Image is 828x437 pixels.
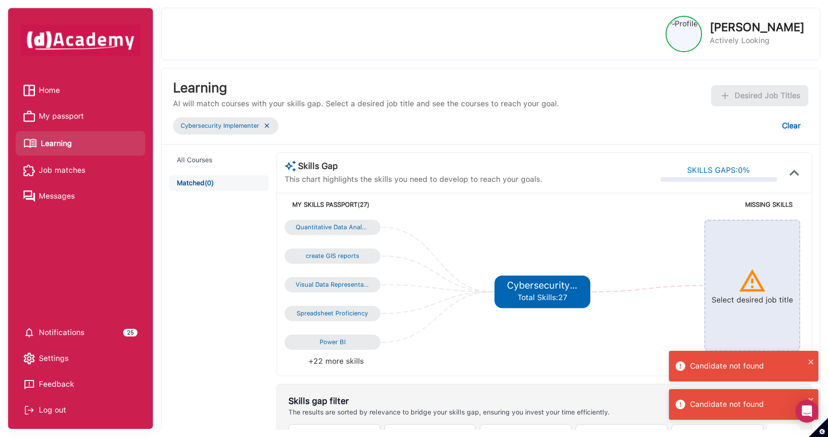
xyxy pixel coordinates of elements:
[39,109,84,123] span: My passport
[296,338,369,346] div: Power BI
[285,160,542,172] h3: Skills Gap
[21,24,140,56] img: dAcademy
[23,165,35,176] img: Job matches icon
[285,174,542,185] p: This chart highlights the skills you need to develop to reach your goals.
[23,190,35,202] img: Messages icon
[711,85,808,106] button: Add desired job titles
[23,327,35,338] img: setting
[719,90,731,101] img: add icon
[507,280,577,291] h5: Cybersecurity Implementer
[285,160,296,172] img: AI Course Suggestion
[288,396,609,406] div: Skills gap filter
[23,135,138,152] a: Learning iconLearning
[23,377,138,392] a: Feedback
[39,189,75,203] span: Messages
[23,403,138,417] div: Log out
[23,163,138,178] a: Job matches iconJob matches
[591,286,703,292] g: Edge from 5 to 6
[738,267,767,295] img: icon
[39,163,85,178] span: Job matches
[292,201,542,209] h5: MY SKILLS PASSPORT (27)
[23,404,35,416] img: Log out
[23,353,35,364] img: setting
[381,292,493,314] g: Edge from 3 to 5
[39,325,84,340] span: Notifications
[667,17,701,51] img: Profile
[381,256,493,292] g: Edge from 1 to 5
[169,175,269,191] button: Matched(0)
[263,122,271,130] img: ...
[687,164,750,177] div: SKILLS GAPS: 0 %
[710,22,805,33] p: [PERSON_NAME]
[39,351,69,366] span: Settings
[712,295,793,304] h6: Select desired job title
[785,163,804,182] img: icon
[381,227,493,292] g: Edge from 0 to 5
[23,109,138,123] a: My passport iconMy passport
[23,83,138,98] a: Home iconHome
[542,201,793,209] h5: MISSING SKILLS
[808,393,815,406] button: close
[169,152,269,168] button: All Courses
[296,224,369,231] div: Quantitative Data Analysis
[23,85,35,96] img: Home icon
[39,83,60,98] span: Home
[41,136,72,151] span: Learning
[23,111,35,122] img: My passport icon
[774,115,808,136] button: Clear
[735,89,800,102] span: Desired Job Titles
[23,379,35,390] img: feedback
[173,98,559,110] p: AI will match courses with your skills gap. Select a desired job title and see the courses to rea...
[23,189,138,203] a: Messages iconMessages
[181,119,259,133] div: Cybersecurity Implementer
[795,400,818,423] div: Open Intercom Messenger
[285,355,544,368] li: +22 more skills
[690,359,805,373] div: Candidate not found
[809,418,828,437] button: Set cookie preferences
[296,252,369,260] div: create GIS reports
[296,281,369,289] div: Visual Data Representation
[381,285,493,292] g: Edge from 2 to 5
[517,293,567,302] span: Total Skills: 27
[690,398,805,411] div: Candidate not found
[123,329,138,336] div: 25
[808,355,815,368] button: close
[23,135,37,152] img: Learning icon
[381,292,493,342] g: Edge from 4 to 5
[710,35,805,46] p: Actively Looking
[288,408,609,416] div: The results are sorted by relevance to bridge your skills gap, ensuring you invest your time effi...
[296,310,369,317] div: Spreadsheet Proficiency
[173,80,559,96] h3: Learning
